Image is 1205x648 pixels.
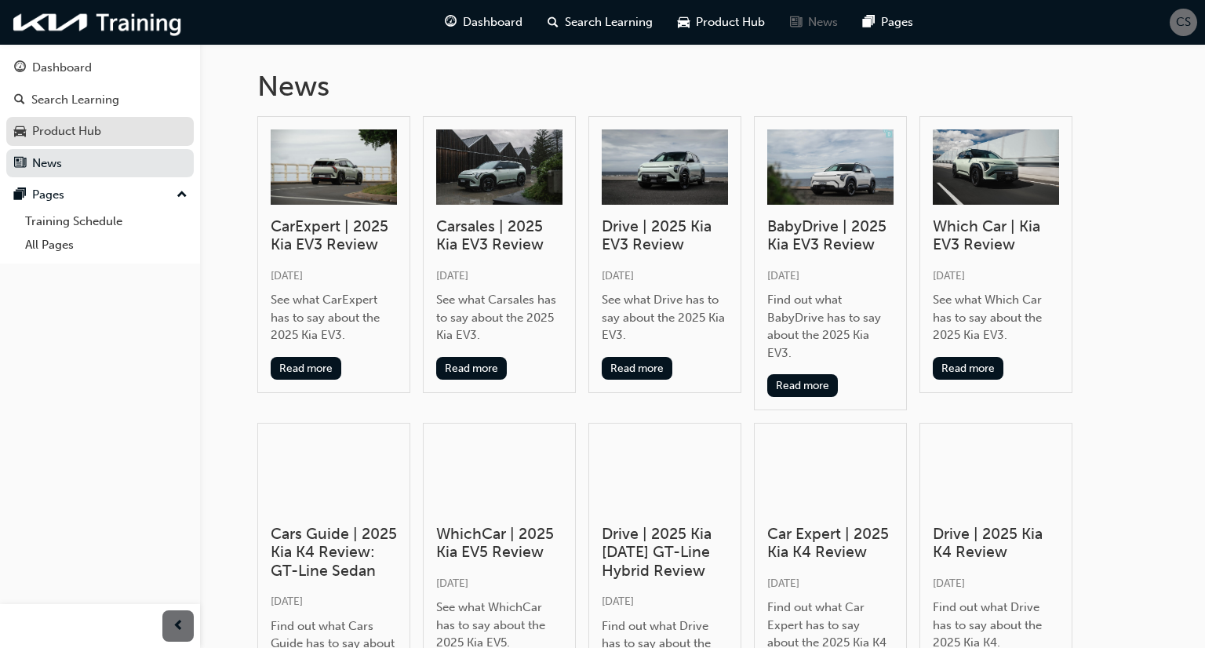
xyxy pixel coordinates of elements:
[463,13,522,31] span: Dashboard
[32,59,92,77] div: Dashboard
[602,525,728,580] h3: Drive | 2025 Kia [DATE] GT-Line Hybrid Review
[933,577,965,590] span: [DATE]
[535,6,665,38] a: search-iconSearch Learning
[6,180,194,209] button: Pages
[696,13,765,31] span: Product Hub
[602,357,673,380] button: Read more
[678,13,690,32] span: car-icon
[31,91,119,109] div: Search Learning
[863,13,875,32] span: pages-icon
[602,217,728,254] h3: Drive | 2025 Kia EV3 Review
[6,50,194,180] button: DashboardSearch LearningProduct HubNews
[271,357,342,380] button: Read more
[271,269,303,282] span: [DATE]
[14,93,25,107] span: search-icon
[14,125,26,139] span: car-icon
[257,116,410,393] a: CarExpert | 2025 Kia EV3 Review[DATE]See what CarExpert has to say about the 2025 Kia EV3.Read more
[6,117,194,146] a: Product Hub
[6,53,194,82] a: Dashboard
[6,149,194,178] a: News
[423,116,576,393] a: Carsales | 2025 Kia EV3 Review[DATE]See what Carsales has to say about the 2025 Kia EV3.Read more
[1170,9,1197,36] button: CS
[767,525,894,562] h3: Car Expert | 2025 Kia K4 Review
[32,122,101,140] div: Product Hub
[767,577,799,590] span: [DATE]
[19,233,194,257] a: All Pages
[436,525,562,562] h3: WhichCar | 2025 Kia EV5 Review
[257,69,1149,104] h1: News
[14,188,26,202] span: pages-icon
[767,291,894,362] div: Find out what BabyDrive has to say about the 2025 Kia EV3.
[602,291,728,344] div: See what Drive has to say about the 2025 Kia EV3.
[919,116,1072,393] a: Which Car | Kia EV3 Review[DATE]See what Which Car has to say about the 2025 Kia EV3.Read more
[177,185,187,206] span: up-icon
[767,374,839,397] button: Read more
[933,525,1059,562] h3: Drive | 2025 Kia K4 Review
[436,269,468,282] span: [DATE]
[548,13,559,32] span: search-icon
[602,595,634,608] span: [DATE]
[14,157,26,171] span: news-icon
[436,357,508,380] button: Read more
[436,217,562,254] h3: Carsales | 2025 Kia EV3 Review
[754,116,907,411] a: BabyDrive | 2025 Kia EV3 Review[DATE]Find out what BabyDrive has to say about the 2025 Kia EV3.Re...
[1176,13,1191,31] span: CS
[850,6,926,38] a: pages-iconPages
[6,86,194,115] a: Search Learning
[933,269,965,282] span: [DATE]
[933,357,1004,380] button: Read more
[173,617,184,636] span: prev-icon
[933,217,1059,254] h3: Which Car | Kia EV3 Review
[777,6,850,38] a: news-iconNews
[271,291,397,344] div: See what CarExpert has to say about the 2025 Kia EV3.
[271,217,397,254] h3: CarExpert | 2025 Kia EV3 Review
[8,6,188,38] img: kia-training
[436,577,468,590] span: [DATE]
[767,217,894,254] h3: BabyDrive | 2025 Kia EV3 Review
[881,13,913,31] span: Pages
[445,13,457,32] span: guage-icon
[271,525,397,580] h3: Cars Guide | 2025 Kia K4 Review: GT-Line Sedan
[19,209,194,234] a: Training Schedule
[602,269,634,282] span: [DATE]
[790,13,802,32] span: news-icon
[767,269,799,282] span: [DATE]
[432,6,535,38] a: guage-iconDashboard
[808,13,838,31] span: News
[933,291,1059,344] div: See what Which Car has to say about the 2025 Kia EV3.
[665,6,777,38] a: car-iconProduct Hub
[32,186,64,204] div: Pages
[565,13,653,31] span: Search Learning
[436,291,562,344] div: See what Carsales has to say about the 2025 Kia EV3.
[588,116,741,393] a: Drive | 2025 Kia EV3 Review[DATE]See what Drive has to say about the 2025 Kia EV3.Read more
[271,595,303,608] span: [DATE]
[14,61,26,75] span: guage-icon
